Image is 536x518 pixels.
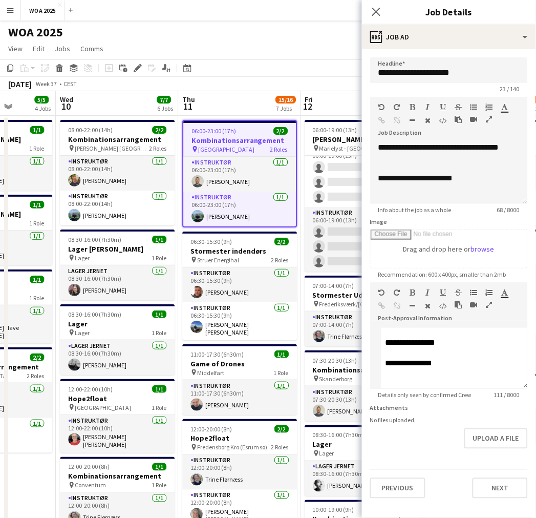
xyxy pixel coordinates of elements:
[303,100,313,112] span: 12
[305,365,419,375] h3: Kombinationsarrangement
[305,440,419,449] h3: Lager
[29,144,44,152] span: 1 Role
[60,304,175,375] app-job-card: 08:30-16:00 (7h30m)1/1Lager Lager1 RoleLager Jernet1/108:30-16:00 (7h30m)[PERSON_NAME]
[394,103,401,111] button: Redo
[60,265,175,300] app-card-role: Lager Jernet1/108:30-16:00 (7h30m)[PERSON_NAME]
[182,232,297,340] app-job-card: 06:30-15:30 (9h)2/2Stormester indendørs Struer Energihal2 RolesInstruktør1/106:30-15:30 (9h)[PERS...
[305,425,419,496] div: 08:30-16:00 (7h30m)1/1Lager Lager1 RoleLager Jernet1/108:30-16:00 (7h30m)[PERSON_NAME]
[501,103,508,111] button: Text Color
[319,375,353,383] span: Skanderborg
[152,404,166,411] span: 1 Role
[182,380,297,415] app-card-role: Instruktør1/111:00-17:30 (6h30m)[PERSON_NAME]
[29,42,49,55] a: Edit
[274,350,289,358] span: 1/1
[29,219,44,227] span: 1 Role
[75,404,131,411] span: [GEOGRAPHIC_DATA]
[455,288,462,297] button: Strikethrough
[305,120,419,272] app-job-card: 06:00-19:00 (13h)8/20[PERSON_NAME] Marielyst - [GEOGRAPHIC_DATA]13 Roles06:00-19:00 (13h)[PERSON_...
[305,95,313,104] span: Fri
[198,146,254,153] span: [GEOGRAPHIC_DATA]
[183,136,296,145] h3: Kombinationsarrangement
[60,415,175,453] app-card-role: Instruktør1/112:00-22:00 (10h)[PERSON_NAME] [PERSON_NAME]
[271,444,289,451] span: 2 Roles
[30,354,44,361] span: 2/2
[34,96,49,103] span: 5/5
[370,478,425,499] button: Previous
[362,25,536,49] div: Job Ad
[197,444,268,451] span: Fredensborg Kro (Esrum sø)
[276,105,295,112] div: 7 Jobs
[152,236,166,243] span: 1/1
[409,302,416,310] button: Horizontal Line
[27,372,44,380] span: 2 Roles
[182,344,297,415] div: 11:00-17:30 (6h30m)1/1Game of Drones Middelfart1 RoleInstruktør1/111:00-17:30 (6h30m)[PERSON_NAME]
[486,288,493,297] button: Ordered List
[305,276,419,346] div: 07:00-14:00 (7h)1/1Stormester Udendørs Frederiksværk/[GEOGRAPHIC_DATA]1 RoleInstruktør1/107:00-14...
[55,44,70,53] span: Jobs
[152,310,166,318] span: 1/1
[190,350,244,358] span: 11:00-17:30 (6h30m)
[409,116,416,125] button: Horizontal Line
[182,302,297,340] app-card-role: Instruktør1/106:30-15:30 (9h)[PERSON_NAME] [PERSON_NAME]
[313,431,366,439] span: 08:30-16:00 (7h30m)
[197,256,239,264] span: Struer Energihal
[21,1,65,20] button: WOA 2025
[75,254,90,262] span: Lager
[60,120,175,225] app-job-card: 08:00-22:00 (14h)2/2Kombinationsarrangement [PERSON_NAME] [GEOGRAPHIC_DATA] og [GEOGRAPHIC_DATA]2...
[486,391,528,399] span: 111 / 8000
[378,288,385,297] button: Undo
[60,230,175,300] app-job-card: 08:30-16:00 (7h30m)1/1Lager [PERSON_NAME] Lager1 RoleLager Jernet1/108:30-16:00 (7h30m)[PERSON_NAME]
[464,428,528,449] button: Upload a file
[8,79,32,89] div: [DATE]
[51,42,74,55] a: Jobs
[60,340,175,375] app-card-role: Lager Jernet1/108:30-16:00 (7h30m)[PERSON_NAME]
[455,115,462,123] button: Paste as plain text
[68,463,110,471] span: 12:00-20:00 (8h)
[489,206,528,214] span: 68 / 8000
[60,95,73,104] span: Wed
[34,80,59,88] span: Week 37
[305,291,419,300] h3: Stormester Udendørs
[470,301,478,309] button: Insert video
[68,236,121,243] span: 08:30-16:00 (7h30m)
[182,95,195,104] span: Thu
[305,461,419,496] app-card-role: Lager Jernet1/108:30-16:00 (7h30m)[PERSON_NAME]
[492,85,528,93] span: 23 / 140
[313,357,357,364] span: 07:30-20:30 (13h)
[455,301,462,309] button: Paste as plain text
[424,288,432,297] button: Italic
[182,359,297,368] h3: Game of Drones
[305,135,419,144] h3: [PERSON_NAME]
[152,126,166,134] span: 2/2
[313,126,357,134] span: 06:00-19:00 (13h)
[319,144,391,152] span: Marielyst - [GEOGRAPHIC_DATA]
[305,386,419,421] app-card-role: Instruktør1/107:30-20:30 (13h)[PERSON_NAME]
[409,103,416,111] button: Bold
[76,42,108,55] a: Comms
[63,80,77,88] div: CEST
[270,146,288,153] span: 2 Roles
[271,256,289,264] span: 2 Roles
[60,379,175,453] app-job-card: 12:00-22:00 (10h)1/1Hope2float [GEOGRAPHIC_DATA]1 RoleInstruktør1/112:00-22:00 (10h)[PERSON_NAME]...
[33,44,45,53] span: Edit
[305,142,419,207] app-card-role: Instruktør5I0/306:00-19:00 (13h)
[501,288,508,297] button: Text Color
[29,294,44,302] span: 1 Role
[370,271,514,278] span: Recommendation: 600 x 400px, smaller than 2mb
[274,425,289,433] span: 2/2
[75,144,149,152] span: [PERSON_NAME] [GEOGRAPHIC_DATA] og [GEOGRAPHIC_DATA]
[440,103,447,111] button: Underline
[181,100,195,112] span: 11
[370,404,409,412] label: Attachments
[75,482,106,489] span: Conventum
[440,116,447,125] button: HTML Code
[152,385,166,393] span: 1/1
[68,310,121,318] span: 08:30-16:00 (7h30m)
[313,282,354,289] span: 07:00-14:00 (7h)
[152,329,166,337] span: 1 Role
[378,103,385,111] button: Undo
